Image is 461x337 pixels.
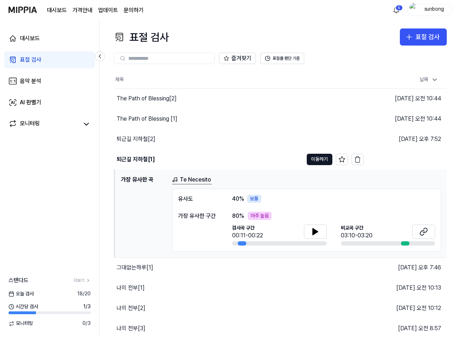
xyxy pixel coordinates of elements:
[117,135,155,143] div: 퇴근길 지하철[2]
[396,5,403,11] div: 5
[9,303,38,310] span: 시간당 검사
[9,320,33,327] span: 모니터링
[20,98,41,107] div: AI 판별기
[307,154,332,165] button: 이동하기
[9,276,28,285] span: 스탠다드
[73,6,92,15] button: 가격안내
[364,298,447,318] td: [DATE] 오전 10:12
[114,71,364,88] th: 제목
[420,6,448,14] div: sunbong
[172,175,212,184] a: Te Necesito
[20,119,40,129] div: 모니터링
[260,53,304,64] button: 표절률 판단 기준
[117,115,177,123] div: The Path of Blessing [1]
[114,28,169,46] div: 표절 검사
[4,30,95,47] a: 대시보드
[117,155,155,164] div: 퇴근길 지하철[1]
[74,278,91,284] a: 더보기
[117,284,145,292] div: 나의 전부[1]
[417,74,441,85] div: 날짜
[20,56,41,64] div: 표절 검사
[364,88,447,109] td: [DATE] 오전 10:44
[407,4,452,16] button: profilesunbong
[47,6,67,15] a: 대시보드
[83,303,91,310] span: 1 / 3
[178,195,218,203] div: 유사도
[400,28,447,46] button: 표절 검사
[124,6,144,15] a: 문의하기
[232,212,244,220] span: 80 %
[247,195,261,203] div: 보통
[117,94,177,103] div: The Path of Blessing[2]
[232,225,263,232] span: 검사곡 구간
[117,304,145,312] div: 나의 전부[2]
[20,77,41,85] div: 음악 분석
[364,149,447,169] td: [DATE] 오후 7:48
[178,212,218,220] div: 가장 유사한 구간
[20,34,40,43] div: 대시보드
[364,278,447,298] td: [DATE] 오전 10:13
[341,225,372,232] span: 비교곡 구간
[409,3,418,17] img: profile
[391,4,402,16] button: 알림5
[232,231,263,240] div: 00:11-00:22
[98,6,118,15] a: 업데이트
[248,212,272,220] div: 아주 높음
[9,290,34,297] span: 오늘 검사
[9,119,79,129] a: 모니터링
[82,320,91,327] span: 0 / 3
[4,94,95,111] a: AI 판별기
[117,263,153,272] div: 그대없는하루[1]
[364,109,447,129] td: [DATE] 오전 10:44
[416,32,440,42] div: 표절 검사
[77,290,91,297] span: 18 / 20
[4,51,95,68] a: 표절 검사
[341,231,372,240] div: 03:10-03:20
[392,6,401,14] img: 알림
[364,258,447,278] td: [DATE] 오후 7:46
[117,324,145,333] div: 나의 전부[3]
[121,175,166,252] h1: 가장 유사한 곡
[364,129,447,149] td: [DATE] 오후 7:52
[4,73,95,90] a: 음악 분석
[219,53,256,64] button: 즐겨찾기
[232,195,244,203] span: 40 %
